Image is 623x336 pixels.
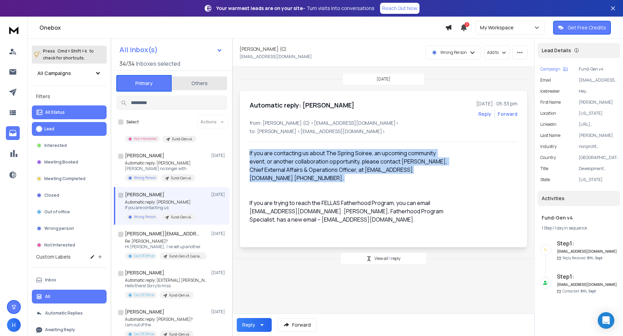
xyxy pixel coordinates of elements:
[250,149,457,237] div: If you are contacting us about The Spring Soiree, an upcoming community event, or another collabo...
[240,54,312,59] p: [EMAIL_ADDRESS][DOMAIN_NAME]
[464,22,469,27] span: 7
[216,5,303,11] strong: Your warmest leads are on your site
[45,110,65,115] p: All Status
[250,128,517,135] p: to: [PERSON_NAME] <[EMAIL_ADDRESS][DOMAIN_NAME]>
[32,66,107,80] button: All Campaigns
[44,176,85,181] p: Meeting Completed
[579,77,617,83] p: [EMAIL_ADDRESS][DOMAIN_NAME]
[542,214,616,221] h1: Fund-Gen v4
[579,144,617,149] p: nonprofit organization management
[32,172,107,186] button: Meeting Completed
[32,238,107,252] button: Not Interested
[538,191,620,206] div: Activities
[579,177,617,183] p: [US_STATE]
[44,126,54,132] p: Lead
[134,292,154,298] p: Out Of Office
[440,50,467,55] p: Wrong Person
[211,231,227,236] p: [DATE]
[568,24,606,31] p: Get Free Credits
[7,318,21,332] button: H
[242,321,255,328] div: Reply
[32,188,107,202] button: Closed
[125,166,195,171] p: [PERSON_NAME] no longer with
[32,205,107,219] button: Out of office
[125,230,201,237] h1: [PERSON_NAME][EMAIL_ADDRESS][DOMAIN_NAME]
[542,225,616,231] div: |
[44,242,75,248] p: Not Interested
[540,100,561,105] p: First Name
[56,47,88,55] span: Cmd + Shift + k
[216,5,374,12] p: – Turn visits into conversations
[557,272,617,281] h6: Step 1 :
[7,24,21,36] img: logo
[134,253,154,259] p: Out Of Office
[134,175,156,180] p: Wrong Person
[579,155,617,160] p: [GEOGRAPHIC_DATA]
[125,205,195,211] p: If you are contacting us
[126,119,139,125] label: Select
[580,289,596,293] span: 8th, Sept
[45,277,56,283] p: Inbox
[45,327,75,333] p: Awaiting Reply
[44,209,70,215] p: Out of office
[134,214,156,220] p: Wrong Person
[540,88,560,94] p: icebreaker
[125,308,164,315] h1: [PERSON_NAME]
[32,122,107,136] button: Lead
[37,70,71,77] h1: All Campaigns
[211,309,227,315] p: [DATE]
[134,136,157,141] p: Not Interested
[32,139,107,152] button: Interested
[562,289,596,294] p: Contacted
[32,222,107,235] button: Wrong person
[125,239,207,244] p: Re: [PERSON_NAME]?
[540,166,548,171] p: title
[540,133,560,138] p: Last Name
[125,199,195,205] p: Automatic reply: [PERSON_NAME]
[557,239,617,248] h6: Step 1 :
[557,249,617,254] h6: [EMAIL_ADDRESS][DOMAIN_NAME]
[579,166,617,171] p: Development Manager
[32,92,107,101] h3: Filters
[540,66,568,72] button: Campaign
[39,24,445,32] h1: Onebox
[125,283,208,289] p: Hello there! Sorry to miss
[36,253,71,260] h3: Custom Labels
[125,244,207,250] p: Hi [PERSON_NAME], I've set up another
[32,290,107,304] button: All
[498,111,517,118] div: Forward
[211,270,227,276] p: [DATE]
[125,322,193,328] p: I am out of the
[540,155,556,160] p: country
[171,176,191,181] p: Fund-Gen v4
[116,75,172,92] button: Primary
[45,294,50,299] p: All
[211,153,227,158] p: [DATE]
[542,47,571,54] p: Lead Details
[277,318,317,332] button: Forward
[540,111,556,116] p: location
[487,50,499,55] p: Add to
[250,100,354,110] h1: Automatic reply: [PERSON_NAME]
[125,191,164,198] h1: [PERSON_NAME]
[119,59,135,68] span: 34 / 34
[211,192,227,197] p: [DATE]
[380,3,419,14] a: Reach Out Now
[374,256,400,261] p: View all reply
[562,255,603,261] p: Reply Received
[32,306,107,320] button: Automatic Replies
[32,105,107,119] button: All Status
[587,255,603,260] span: 8th, Sept
[114,43,228,57] button: All Inbox(s)
[557,282,617,287] h6: [EMAIL_ADDRESS][DOMAIN_NAME]
[237,318,272,332] button: Reply
[554,225,587,231] span: 1 day in sequence
[125,269,164,276] h1: [PERSON_NAME]
[542,225,552,231] span: 1 Step
[43,48,94,62] p: Press to check for shortcuts.
[169,254,202,259] p: Fund-Gen v3 (variant 2)
[44,143,67,148] p: Interested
